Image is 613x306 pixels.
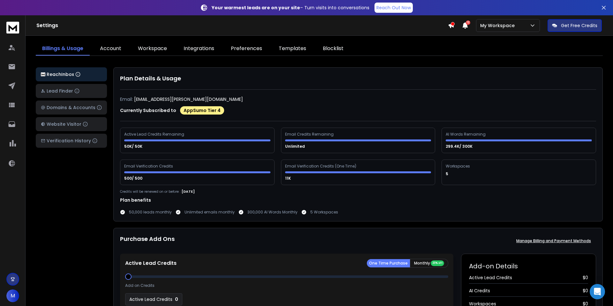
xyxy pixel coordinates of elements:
[446,171,449,176] p: 5
[120,197,596,203] h1: Plan benefits
[511,235,596,247] button: Manage Billing and Payment Methods
[285,144,306,149] p: Unlimited
[410,259,448,268] button: Monthly 20% off
[36,117,107,131] button: Website Visitor
[185,210,235,215] p: Unlimited emails monthly
[516,238,591,243] p: Manage Billing and Payment Methods
[120,96,133,102] p: Email:
[316,42,350,56] a: Blocklist
[175,296,178,302] p: 0
[36,101,107,115] button: Domains & Accounts
[36,134,107,148] button: Verification History
[285,176,292,181] p: 11K
[212,4,300,11] strong: Your warmest leads are on your site
[285,164,356,169] div: Email Verification Credits (One Time)
[6,289,19,302] button: M
[285,132,335,137] div: Email Credits Remaining
[469,262,588,271] h2: Add-on Details
[590,284,605,299] div: Open Intercom Messenger
[431,260,444,266] div: 20% off
[367,259,410,267] button: One Time Purchase
[376,4,411,11] p: Reach Out Now
[36,42,90,56] a: Billings & Usage
[124,132,185,137] div: Active Lead Credits Remaining
[583,274,588,281] span: $ 0
[177,42,221,56] a: Integrations
[124,176,143,181] p: 500/ 500
[310,210,338,215] p: 5 Workspaces
[129,210,172,215] p: 50,000 leads monthly
[182,189,195,194] p: [DATE]
[120,235,175,247] h1: Purchase Add Ons
[583,287,588,294] span: $ 0
[36,22,448,29] h1: Settings
[132,42,173,56] a: Workspace
[446,144,473,149] p: 299.4K/ 300K
[120,189,180,194] p: Credits will be renewed on or before :
[180,106,224,115] div: AppSumo Tier 4
[120,107,176,114] p: Currently Subscribed to
[36,84,107,98] button: Lead Finder
[125,283,155,288] p: Add on Credits
[375,3,413,13] a: Reach Out Now
[446,164,471,169] div: Workspaces
[224,42,269,56] a: Preferences
[6,22,19,34] img: logo
[272,42,313,56] a: Templates
[124,144,143,149] p: 50K/ 50K
[247,210,298,215] p: 300,000 AI Words Monthly
[129,296,172,302] p: Active Lead Credits
[466,20,470,25] span: 12
[212,4,369,11] p: – Turn visits into conversations
[446,132,487,137] div: AI Words Remaining
[36,67,107,81] button: ReachInbox
[124,164,174,169] div: Email Verification Credits
[480,22,517,29] p: My Workspace
[134,96,243,102] p: [EMAIL_ADDRESS][PERSON_NAME][DOMAIN_NAME]
[120,74,596,83] h1: Plan Details & Usage
[125,259,177,267] p: Active Lead Credits
[469,287,490,294] span: AI Credits
[469,274,512,281] span: Active Lead Credits
[548,19,602,32] button: Get Free Credits
[561,22,597,29] p: Get Free Credits
[41,72,45,77] img: logo
[94,42,128,56] a: Account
